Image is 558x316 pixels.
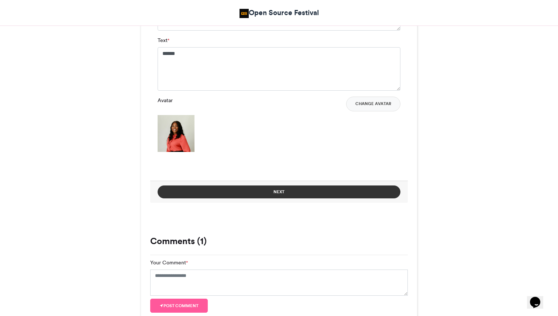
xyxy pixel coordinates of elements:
[346,97,400,111] button: Change Avatar
[158,97,173,104] label: Avatar
[240,9,249,18] img: Open Source Community Africa
[158,37,169,44] label: Text
[158,185,400,198] button: Next
[150,259,188,267] label: Your Comment
[150,237,408,246] h3: Comments (1)
[527,287,551,309] iframe: chat widget
[150,299,208,313] button: Post comment
[158,115,194,152] img: 1755197400.55-b2dcae4267c1926e4edbba7f5065fdc4d8f11412.png
[240,7,319,18] a: Open Source Festival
